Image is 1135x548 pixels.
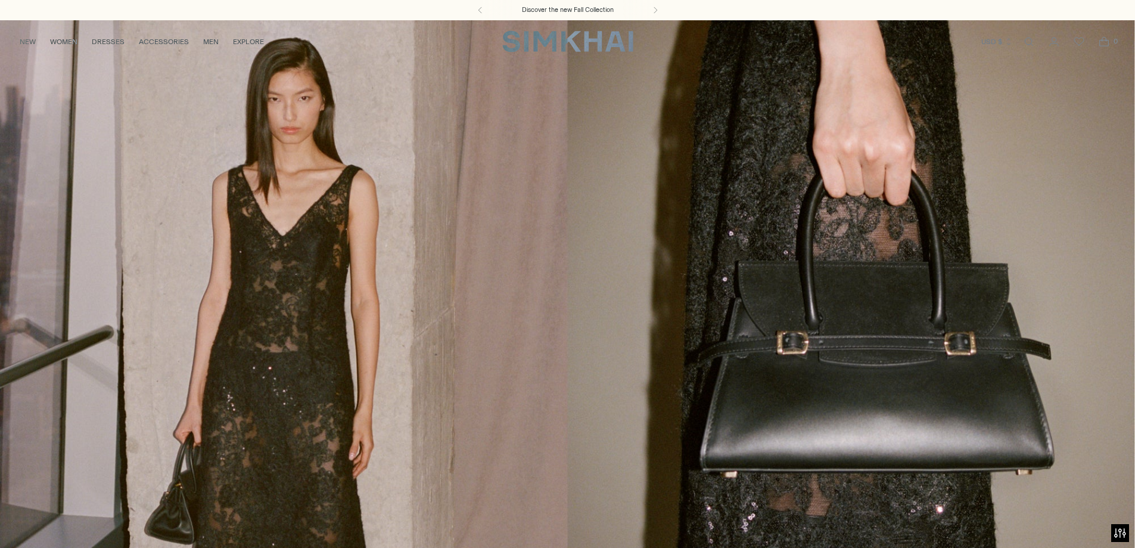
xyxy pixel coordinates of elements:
[981,29,1013,55] button: USD $
[20,29,36,55] a: NEW
[203,29,219,55] a: MEN
[522,5,614,15] a: Discover the new Fall Collection
[502,30,633,53] a: SIMKHAI
[92,29,125,55] a: DRESSES
[139,29,189,55] a: ACCESSORIES
[50,29,77,55] a: WOMEN
[1092,30,1116,54] a: Open cart modal
[1067,30,1091,54] a: Wishlist
[1110,36,1121,47] span: 0
[233,29,264,55] a: EXPLORE
[1017,30,1041,54] a: Open search modal
[1042,30,1066,54] a: Go to the account page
